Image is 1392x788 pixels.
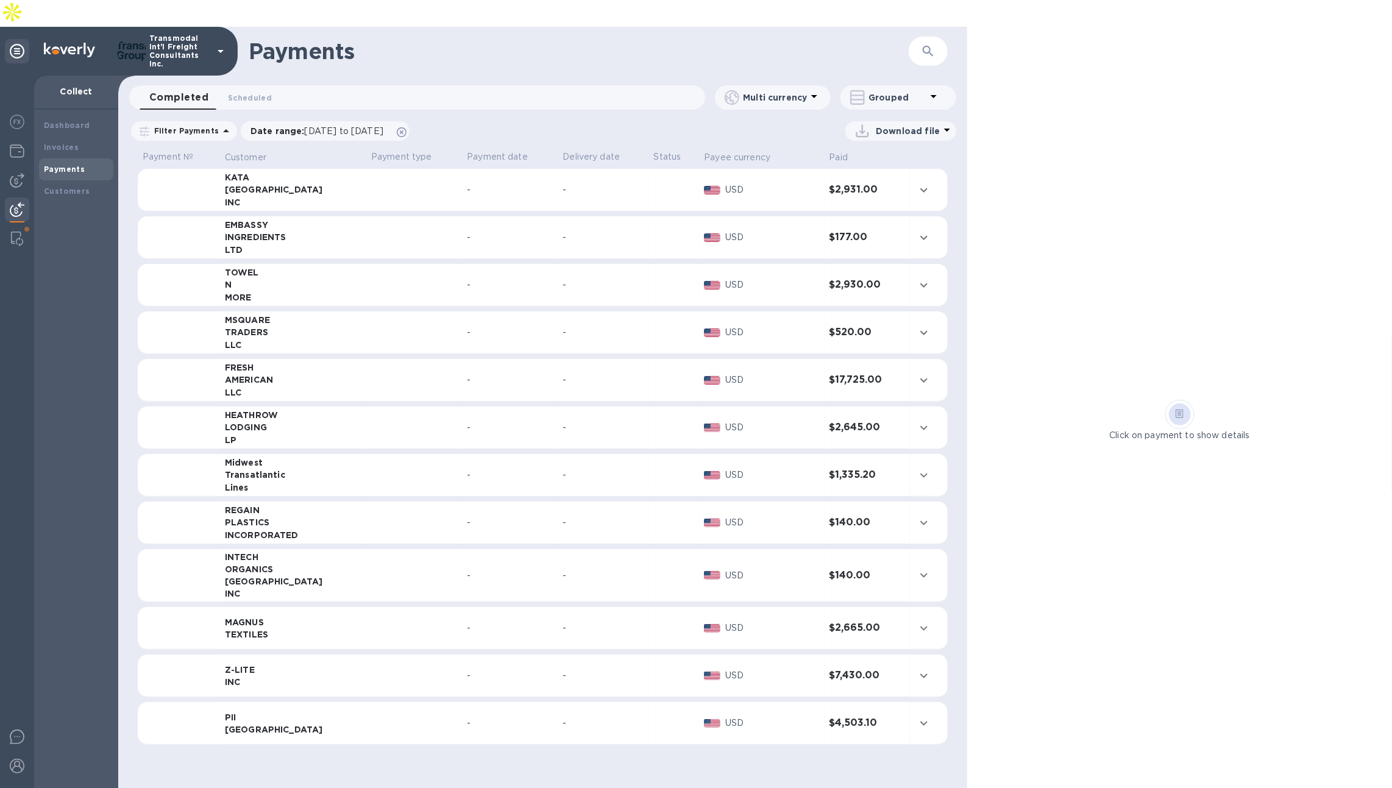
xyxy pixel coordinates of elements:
[467,516,553,529] div: -
[225,151,282,164] span: Customer
[225,529,361,541] div: INCORPORATED
[915,419,933,437] button: expand row
[225,279,361,291] div: N
[915,181,933,199] button: expand row
[829,151,848,164] p: Paid
[467,469,553,481] div: -
[44,85,108,98] p: Collect
[915,229,933,247] button: expand row
[654,151,695,163] p: Status
[225,291,361,303] div: MORE
[225,676,361,688] div: INC
[225,469,361,481] div: Transatlantic
[563,374,644,386] div: -
[225,266,361,279] div: TOWEL
[868,91,926,104] p: Grouped
[10,115,24,129] img: Foreign exchange
[704,151,786,164] span: Payee currency
[704,624,720,633] img: USD
[876,125,940,137] p: Download file
[915,514,933,532] button: expand row
[829,670,905,681] h3: $7,430.00
[725,717,820,729] p: USD
[704,186,720,194] img: USD
[44,165,85,174] b: Payments
[225,723,361,736] div: [GEOGRAPHIC_DATA]
[725,279,820,291] p: USD
[225,231,361,243] div: INGREDIENTS
[225,409,361,421] div: HEATHROW
[305,126,383,136] span: [DATE] to [DATE]
[44,121,90,130] b: Dashboard
[44,143,79,152] b: Invoices
[563,469,644,481] div: -
[915,667,933,685] button: expand row
[225,244,361,256] div: LTD
[725,469,820,481] p: USD
[563,669,644,682] div: -
[563,326,644,339] div: -
[704,151,770,164] p: Payee currency
[829,327,905,338] h3: $520.00
[704,571,720,580] img: USD
[725,516,820,529] p: USD
[467,569,553,582] div: -
[225,196,361,208] div: INC
[704,376,720,385] img: USD
[915,619,933,637] button: expand row
[563,622,644,634] div: -
[467,374,553,386] div: -
[725,231,820,244] p: USD
[829,622,905,634] h3: $2,665.00
[829,374,905,386] h3: $17,725.00
[829,232,905,243] h3: $177.00
[225,361,361,374] div: FRESH
[149,89,208,106] span: Completed
[44,43,95,57] img: Logo
[563,421,644,434] div: -
[467,231,553,244] div: -
[225,516,361,528] div: PLASTICS
[225,171,361,183] div: KATA
[915,714,933,733] button: expand row
[225,504,361,516] div: REGAIN
[225,421,361,433] div: LODGING
[250,125,389,137] p: Date range :
[829,570,905,581] h3: $140.00
[143,151,215,163] p: Payment №
[829,279,905,291] h3: $2,930.00
[563,279,644,291] div: -
[915,324,933,342] button: expand row
[915,466,933,485] button: expand row
[829,517,905,528] h3: $140.00
[704,471,720,480] img: USD
[704,672,720,680] img: USD
[704,328,720,337] img: USD
[228,91,272,104] span: Scheduled
[915,276,933,294] button: expand row
[225,616,361,628] div: MAGNUS
[704,519,720,527] img: USD
[725,569,820,582] p: USD
[467,717,553,729] div: -
[241,121,410,141] div: Date range:[DATE] to [DATE]
[5,39,29,63] div: Unpin categories
[225,219,361,231] div: EMBASSY
[149,34,210,68] p: Transmodal Int'l Freight Consultants Inc.
[467,183,553,196] div: -
[563,717,644,729] div: -
[467,622,553,634] div: -
[225,183,361,196] div: [GEOGRAPHIC_DATA]
[467,151,553,163] p: Payment date
[704,233,720,242] img: USD
[829,184,905,196] h3: $2,931.00
[829,151,864,164] span: Paid
[563,183,644,196] div: -
[725,669,820,682] p: USD
[249,38,808,64] h1: Payments
[1110,429,1250,442] p: Click on payment to show details
[829,469,905,481] h3: $1,335.20
[225,575,361,587] div: [GEOGRAPHIC_DATA]
[225,481,361,494] div: Lines
[225,434,361,446] div: LP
